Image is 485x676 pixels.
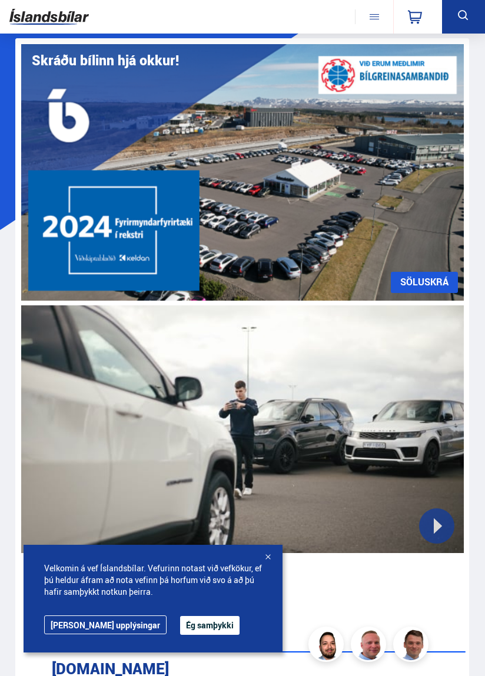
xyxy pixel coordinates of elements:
img: G0Ugv5HjCgRt.svg [9,4,89,29]
img: FbJEzSuNWCJXmdc-.webp [395,628,430,664]
h1: Skráðu bílinn hjá okkur! [32,52,179,68]
img: nhp88E3Fdnt1Opn2.png [310,628,346,664]
button: Ég samþykki [180,616,240,635]
span: Velkomin á vef Íslandsbílar. Vefurinn notast við vefkökur, ef þú heldur áfram að nota vefinn þá h... [44,562,262,598]
img: eKx6w-_Home_640_.png [21,44,464,301]
img: siFngHWaQ9KaOqBr.png [353,628,388,664]
a: [PERSON_NAME] upplýsingar [44,615,167,634]
a: SÖLUSKRÁ [391,272,458,293]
